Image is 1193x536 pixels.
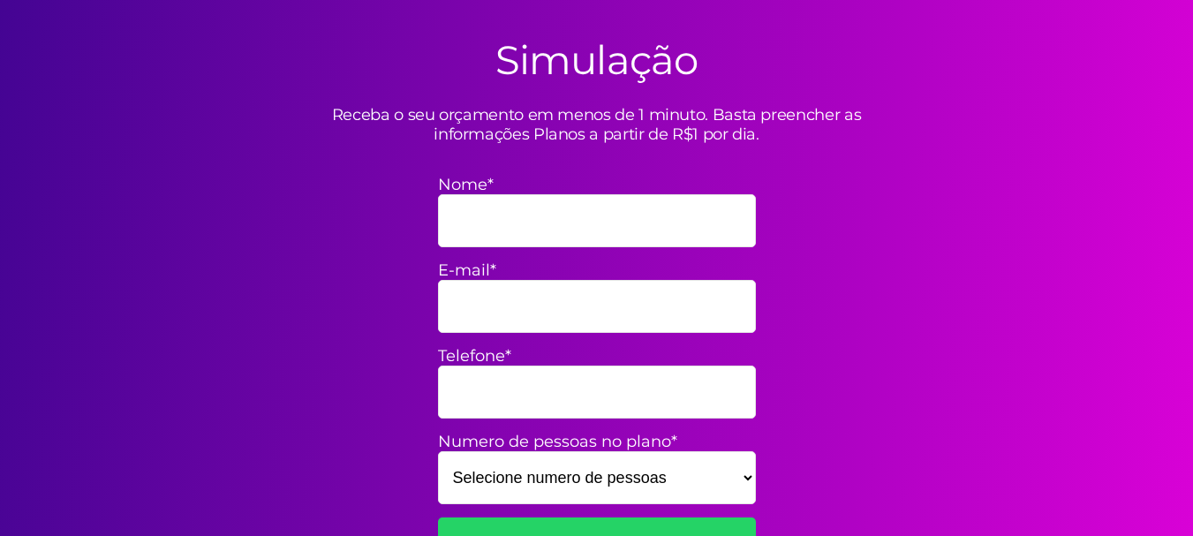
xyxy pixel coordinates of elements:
[438,346,756,366] label: Telefone*
[438,175,756,194] label: Nome*
[438,432,756,451] label: Numero de pessoas no plano*
[495,35,698,84] h2: Simulação
[438,260,756,280] label: E-mail*
[288,105,906,144] p: Receba o seu orçamento em menos de 1 minuto. Basta preencher as informações Planos a partir de R$...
